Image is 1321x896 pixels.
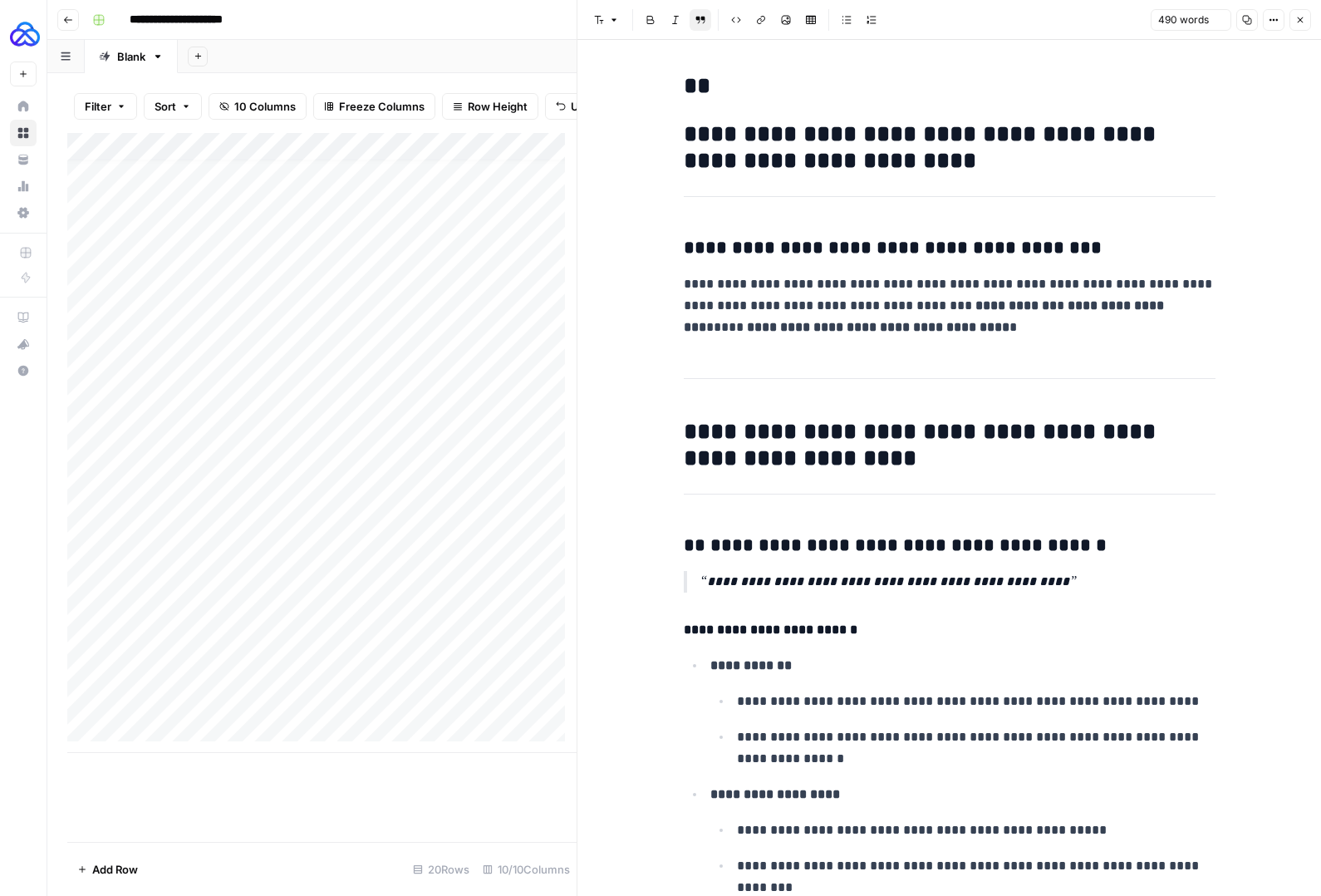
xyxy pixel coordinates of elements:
[144,93,202,120] button: Sort
[10,93,37,120] a: Home
[10,331,37,357] button: What's new?
[313,93,435,120] button: Freeze Columns
[10,357,37,384] button: Help + Support
[10,120,37,146] a: Browse
[67,856,148,883] button: Add Row
[10,146,37,173] a: Your Data
[406,856,476,883] div: 20 Rows
[85,98,111,115] span: Filter
[442,93,538,120] button: Row Height
[1158,12,1209,27] span: 490 words
[10,304,37,331] a: AirOps Academy
[545,93,610,120] button: Undo
[10,13,37,55] button: Workspace: AUQ
[468,98,528,115] span: Row Height
[209,93,307,120] button: 10 Columns
[10,19,40,49] img: AUQ Logo
[117,48,145,65] div: Blank
[339,98,425,115] span: Freeze Columns
[234,98,296,115] span: 10 Columns
[1151,9,1231,31] button: 490 words
[155,98,176,115] span: Sort
[74,93,137,120] button: Filter
[92,861,138,878] span: Add Row
[476,856,577,883] div: 10/10 Columns
[10,199,37,226] a: Settings
[10,173,37,199] a: Usage
[85,40,178,73] a: Blank
[11,332,36,357] div: What's new?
